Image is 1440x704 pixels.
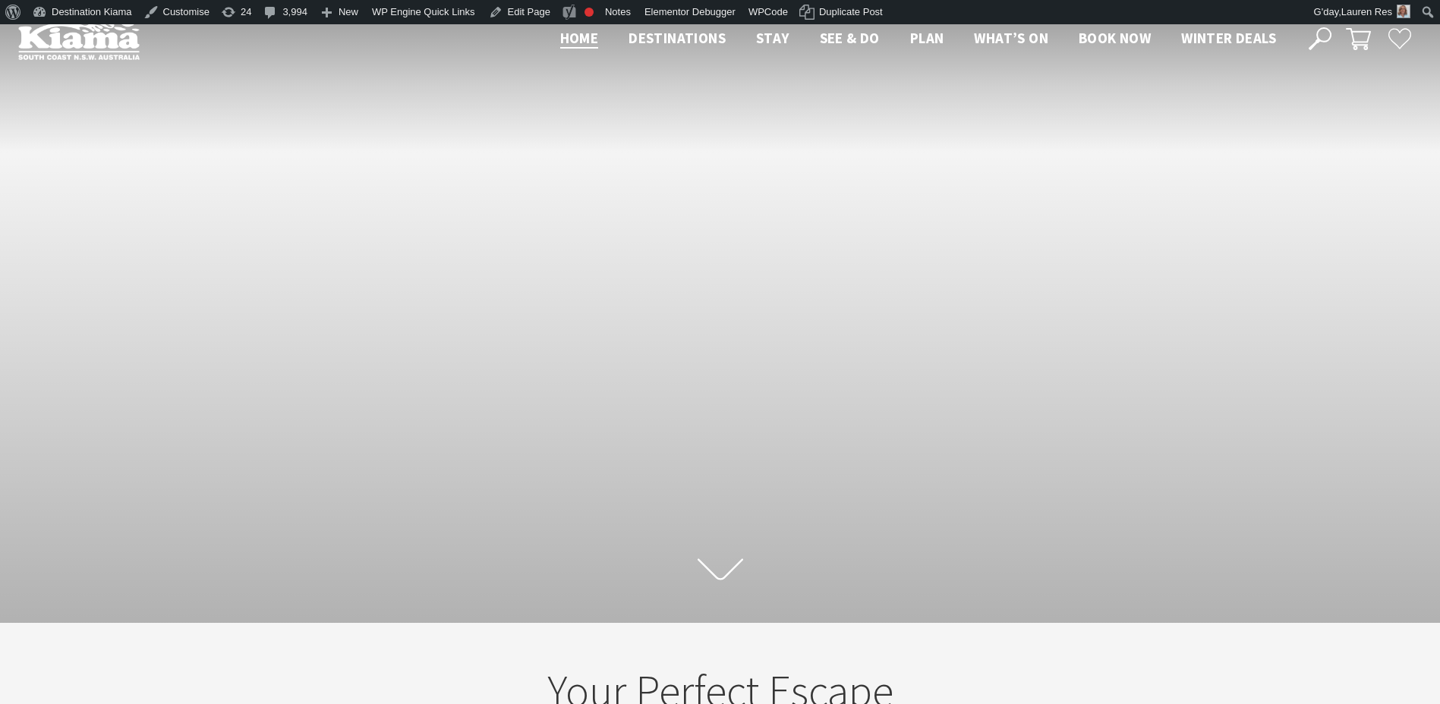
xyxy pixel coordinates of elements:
[820,29,880,47] span: See & Do
[629,29,726,47] span: Destinations
[1214,645,1377,675] div: EXPLORE WINTER DEALS
[1079,29,1151,47] span: Book now
[545,27,1291,52] nav: Main Menu
[560,29,599,47] span: Home
[18,18,140,60] img: Kiama Logo
[1341,6,1392,17] span: Lauren Res
[910,29,944,47] span: Plan
[1397,5,1410,18] img: Res-lauren-square-150x150.jpg
[585,8,594,17] div: Focus keyphrase not set
[974,29,1048,47] span: What’s On
[756,29,789,47] span: Stay
[1181,29,1276,47] span: Winter Deals
[1177,645,1414,675] a: EXPLORE WINTER DEALS
[1186,478,1353,616] div: Unlock exclusive winter offers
